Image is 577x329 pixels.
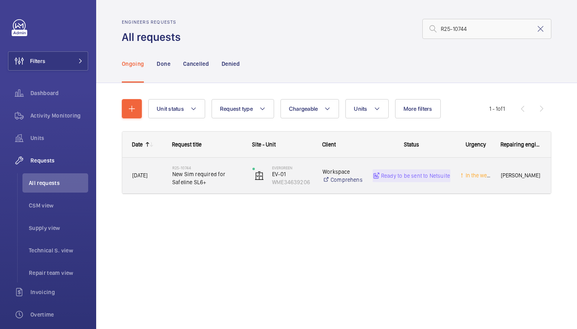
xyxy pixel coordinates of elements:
[323,168,362,176] p: Workspace
[172,141,202,148] span: Request title
[172,170,242,186] span: New Sim required for Safeline SL6+
[252,141,276,148] span: Site - Unit
[132,172,147,179] span: [DATE]
[132,141,143,148] div: Date
[212,99,274,118] button: Request type
[403,106,432,112] span: More filters
[422,19,551,39] input: Search by request number or quote number
[501,171,541,180] span: [PERSON_NAME]
[122,30,186,45] h1: All requests
[254,171,264,181] img: elevator.svg
[322,141,336,148] span: Client
[498,106,503,112] span: of
[30,89,88,97] span: Dashboard
[220,106,253,112] span: Request type
[148,99,205,118] button: Unit status
[500,141,541,148] span: Repairing engineer
[29,269,88,277] span: Repair team view
[381,172,450,180] p: Ready to be sent to Netsuite
[8,51,88,71] button: Filters
[345,99,388,118] button: Units
[172,165,242,170] h2: R25-10744
[183,60,209,68] p: Cancelled
[280,99,339,118] button: Chargeable
[29,179,88,187] span: All requests
[30,311,88,319] span: Overtime
[354,106,367,112] span: Units
[29,201,88,209] span: CSM view
[466,141,486,148] span: Urgency
[30,156,88,164] span: Requests
[272,178,312,186] p: WME34639206
[489,106,505,112] span: 1 - 1 1
[222,60,240,68] p: Denied
[464,172,492,179] span: In the week
[395,99,441,118] button: More filters
[122,19,186,25] h2: Engineers requests
[272,165,312,170] p: Evergreen
[30,57,45,65] span: Filters
[272,170,312,178] p: EV-01
[29,224,88,232] span: Supply view
[404,141,419,148] span: Status
[157,60,170,68] p: Done
[122,60,144,68] p: Ongoing
[30,112,88,120] span: Activity Monitoring
[30,134,88,142] span: Units
[323,176,362,184] a: Comprehensive
[289,106,318,112] span: Chargeable
[30,288,88,296] span: Invoicing
[157,106,184,112] span: Unit status
[29,246,88,254] span: Technical S. view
